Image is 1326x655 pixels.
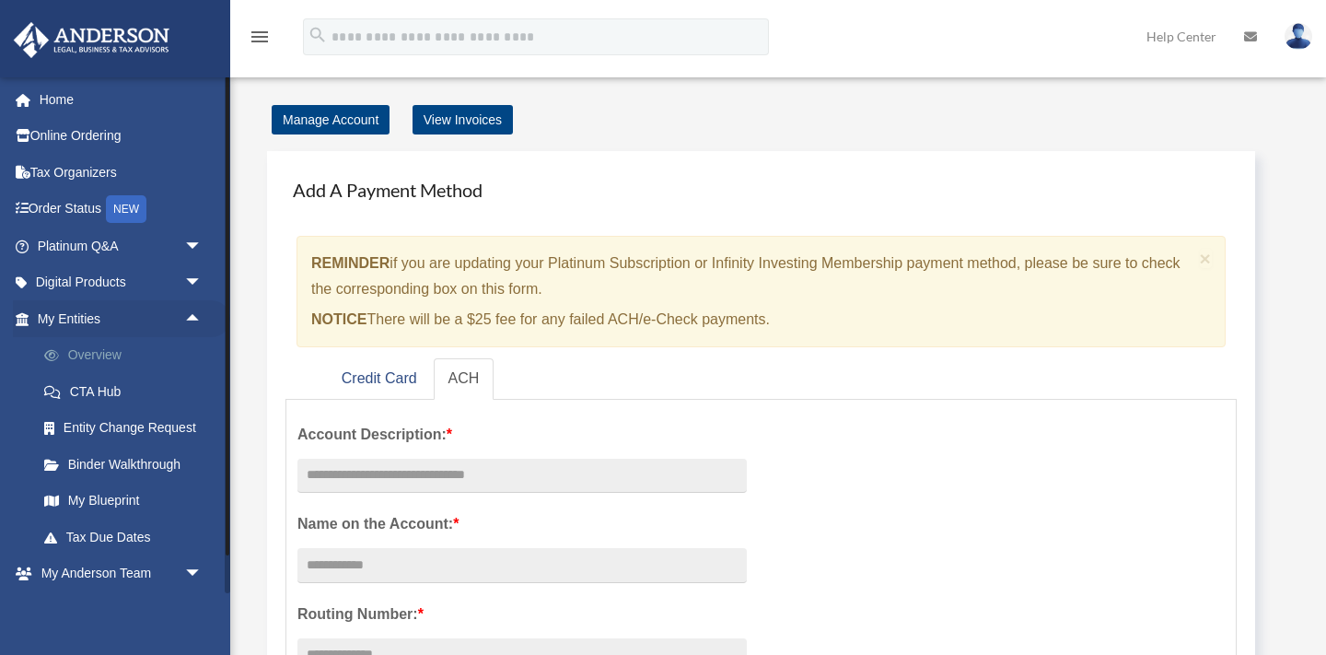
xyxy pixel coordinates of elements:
h4: Add A Payment Method [285,170,1237,210]
a: Binder Walkthrough [26,446,230,483]
strong: REMINDER [311,255,390,271]
a: Credit Card [327,358,432,400]
a: My Entitiesarrow_drop_up [13,300,230,337]
a: My Documentsarrow_drop_down [13,591,230,628]
a: Entity Change Request [26,410,230,447]
div: if you are updating your Platinum Subscription or Infinity Investing Membership payment method, p... [297,236,1226,347]
i: menu [249,26,271,48]
p: There will be a $25 fee for any failed ACH/e-Check payments. [311,307,1192,333]
label: Name on the Account: [297,511,747,537]
label: Routing Number: [297,602,747,627]
a: Order StatusNEW [13,191,230,228]
a: Online Ordering [13,118,230,155]
img: Anderson Advisors Platinum Portal [8,22,175,58]
a: My Anderson Teamarrow_drop_down [13,556,230,592]
a: Home [13,81,230,118]
a: Platinum Q&Aarrow_drop_down [13,228,230,264]
span: arrow_drop_down [184,264,221,302]
label: Account Description: [297,422,747,448]
a: My Blueprint [26,483,230,520]
a: Digital Productsarrow_drop_down [13,264,230,301]
a: ACH [434,358,494,400]
div: NEW [106,195,146,223]
span: arrow_drop_down [184,591,221,629]
button: Close [1200,249,1212,268]
strong: NOTICE [311,311,366,327]
a: View Invoices [413,105,513,135]
span: × [1200,248,1212,269]
img: User Pic [1285,23,1312,50]
span: arrow_drop_down [184,228,221,265]
span: arrow_drop_up [184,300,221,338]
a: CTA Hub [26,373,230,410]
a: Tax Due Dates [26,519,230,556]
a: Manage Account [272,105,390,135]
a: Overview [26,337,230,374]
i: search [308,25,328,45]
span: arrow_drop_down [184,556,221,593]
a: Tax Organizers [13,154,230,191]
a: menu [249,32,271,48]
